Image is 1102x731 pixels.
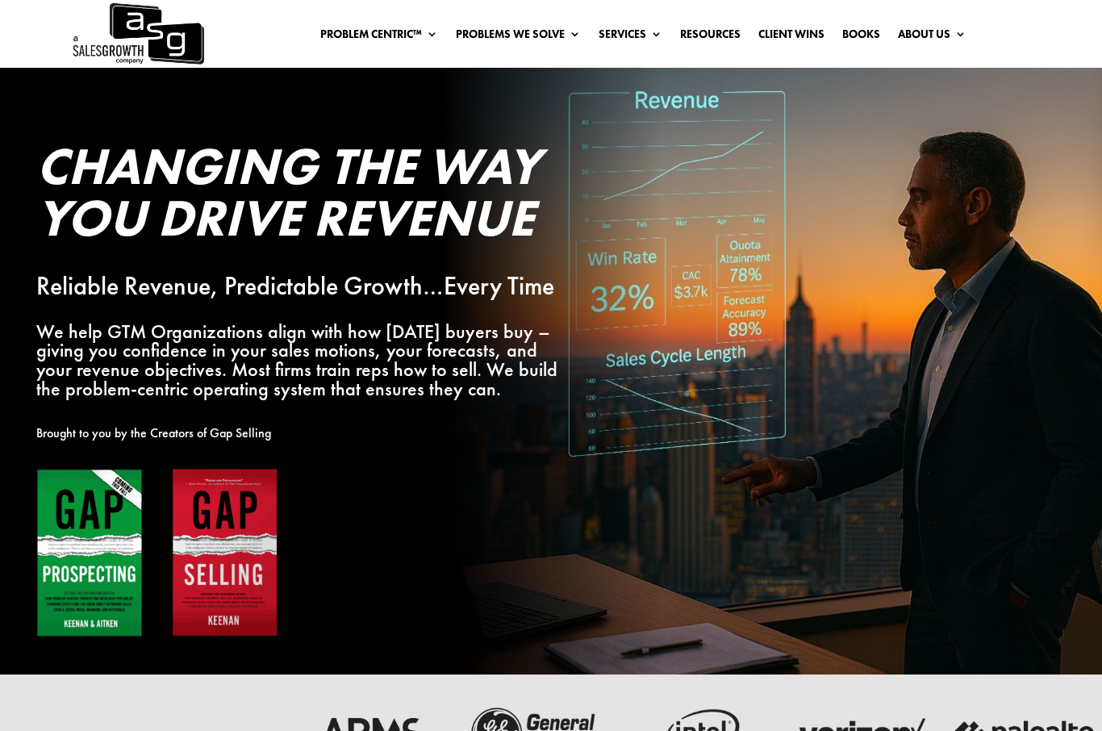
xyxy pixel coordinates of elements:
a: Services [599,28,662,46]
img: Gap Books [36,468,278,638]
p: Reliable Revenue, Predictable Growth…Every Time [36,277,567,296]
a: Books [842,28,880,46]
h2: Changing the Way You Drive Revenue [36,140,567,252]
p: Brought to you by the Creators of Gap Selling [36,424,567,443]
a: Client Wins [758,28,824,46]
a: About Us [898,28,966,46]
a: Resources [680,28,741,46]
a: Problems We Solve [456,28,581,46]
p: We help GTM Organizations align with how [DATE] buyers buy – giving you confidence in your sales ... [36,322,567,399]
a: Problem Centric™ [320,28,438,46]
